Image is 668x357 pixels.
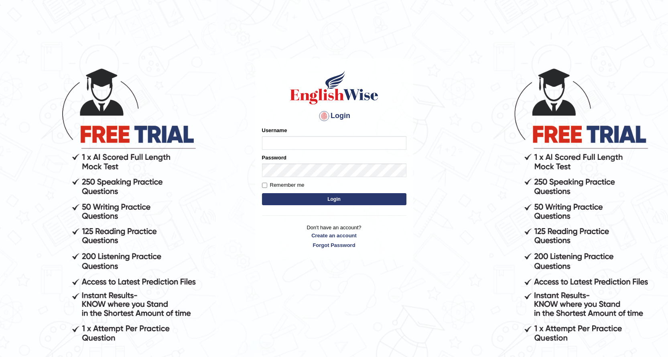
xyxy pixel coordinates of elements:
button: Login [262,193,406,205]
img: Logo of English Wise sign in for intelligent practice with AI [288,69,380,106]
h4: Login [262,110,406,122]
label: Username [262,126,287,134]
a: Forgot Password [262,241,406,249]
a: Create an account [262,232,406,239]
label: Password [262,154,286,161]
p: Don't have an account? [262,224,406,249]
input: Remember me [262,183,267,188]
label: Remember me [262,181,305,189]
